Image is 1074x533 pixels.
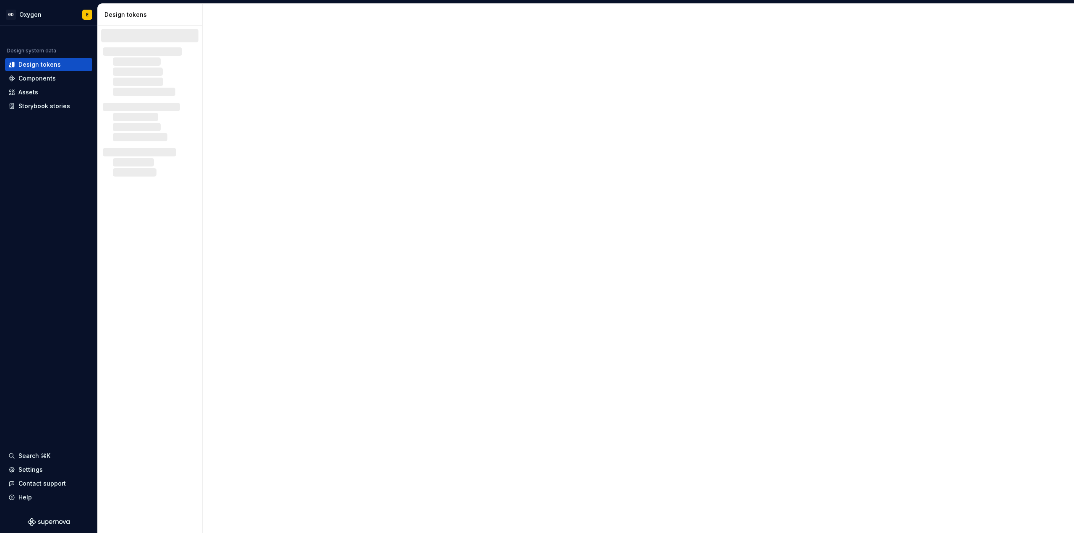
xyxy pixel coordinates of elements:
[86,11,89,18] div: E
[104,10,199,19] div: Design tokens
[5,58,92,71] a: Design tokens
[5,72,92,85] a: Components
[18,102,70,110] div: Storybook stories
[18,88,38,96] div: Assets
[18,60,61,69] div: Design tokens
[2,5,96,23] button: GDOxygenE
[6,10,16,20] div: GD
[5,86,92,99] a: Assets
[5,477,92,490] button: Contact support
[7,47,56,54] div: Design system data
[18,74,56,83] div: Components
[5,491,92,504] button: Help
[28,518,70,526] svg: Supernova Logo
[18,479,66,488] div: Contact support
[18,493,32,502] div: Help
[5,449,92,463] button: Search ⌘K
[5,463,92,476] a: Settings
[18,452,50,460] div: Search ⌘K
[19,10,42,19] div: Oxygen
[18,465,43,474] div: Settings
[5,99,92,113] a: Storybook stories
